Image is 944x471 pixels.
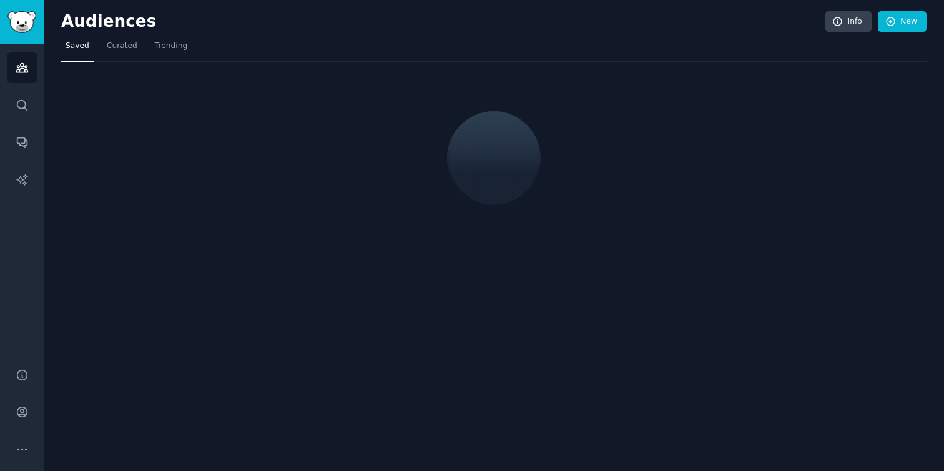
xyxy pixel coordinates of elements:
span: Trending [155,41,187,52]
span: Saved [66,41,89,52]
span: Curated [107,41,137,52]
a: New [878,11,927,32]
a: Curated [102,36,142,62]
a: Info [825,11,872,32]
img: GummySearch logo [7,11,36,33]
a: Saved [61,36,94,62]
h2: Audiences [61,12,825,32]
a: Trending [150,36,192,62]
